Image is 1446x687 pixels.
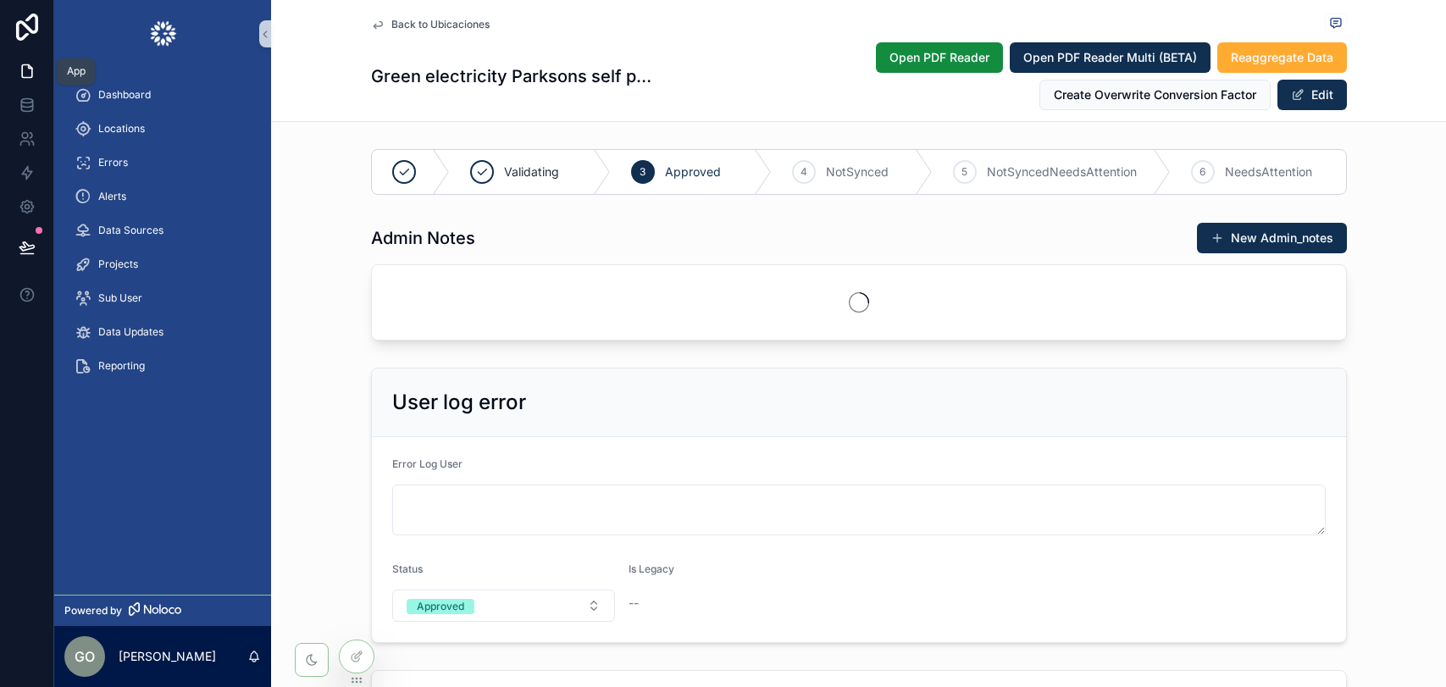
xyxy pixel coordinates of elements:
h1: Green electricity Parksons self produced [371,64,657,88]
a: Data Updates [64,317,261,347]
h1: Admin Notes [371,226,475,250]
span: Sub User [98,291,142,305]
div: App [67,64,86,78]
a: Reporting [64,351,261,381]
span: Open PDF Reader [889,49,989,66]
a: Data Sources [64,215,261,246]
a: Errors [64,147,261,178]
span: Projects [98,258,138,271]
span: Data Updates [98,325,163,339]
button: Open PDF Reader Multi (BETA) [1010,42,1211,73]
a: Dashboard [64,80,261,110]
a: Locations [64,114,261,144]
span: Alerts [98,190,126,203]
span: GO [75,646,95,667]
span: NotSynced [826,163,889,180]
span: NotSyncedNeedsAttention [987,163,1137,180]
a: Projects [64,249,261,280]
span: 6 [1199,165,1205,179]
a: Back to Ubicaciones [371,18,490,31]
span: NeedsAttention [1225,163,1312,180]
span: 4 [801,165,807,179]
span: Error Log User [392,457,463,470]
h2: User log error [392,389,526,416]
button: Open PDF Reader [876,42,1003,73]
span: 5 [961,165,967,179]
span: Locations [98,122,145,136]
a: Sub User [64,283,261,313]
a: Powered by [54,595,271,626]
div: Approved [417,599,464,614]
button: Edit [1277,80,1347,110]
span: Is Legacy [629,562,674,575]
span: -- [629,595,639,612]
button: Create Overwrite Conversion Factor [1039,80,1271,110]
div: scrollable content [54,68,271,403]
span: Create Overwrite Conversion Factor [1054,86,1256,103]
button: New Admin_notes [1197,223,1347,253]
span: Back to Ubicaciones [391,18,490,31]
a: Alerts [64,181,261,212]
span: Validating [504,163,559,180]
span: Approved [665,163,721,180]
span: Dashboard [98,88,151,102]
img: App logo [149,20,177,47]
span: Reporting [98,359,145,373]
span: Open PDF Reader Multi (BETA) [1023,49,1197,66]
button: Select Button [392,590,616,622]
span: Reaggregate Data [1231,49,1333,66]
span: Powered by [64,604,122,618]
button: Reaggregate Data [1217,42,1347,73]
span: Errors [98,156,128,169]
span: 3 [640,165,645,179]
span: Data Sources [98,224,163,237]
p: [PERSON_NAME] [119,648,216,665]
span: Status [392,562,423,575]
